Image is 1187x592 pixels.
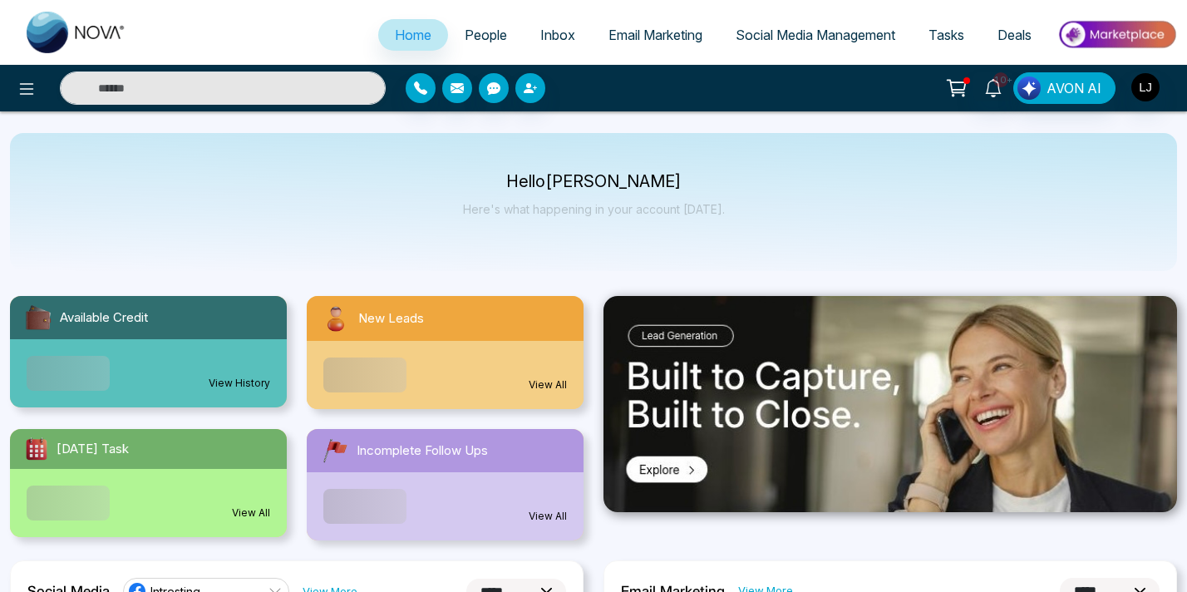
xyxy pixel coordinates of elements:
a: View History [209,376,270,391]
span: [DATE] Task [57,440,129,459]
a: Home [378,19,448,51]
a: People [448,19,524,51]
a: New LeadsView All [297,296,593,409]
a: View All [529,377,567,392]
span: Home [395,27,431,43]
img: Nova CRM Logo [27,12,126,53]
span: Email Marketing [608,27,702,43]
a: Deals [981,19,1048,51]
img: newLeads.svg [320,303,352,334]
span: New Leads [358,309,424,328]
span: Inbox [540,27,575,43]
a: View All [232,506,270,520]
a: Tasks [912,19,981,51]
img: User Avatar [1131,73,1160,101]
span: Deals [997,27,1032,43]
img: todayTask.svg [23,436,50,462]
span: 10+ [993,72,1008,87]
span: Incomplete Follow Ups [357,442,488,461]
img: availableCredit.svg [23,303,53,333]
a: Email Marketing [592,19,719,51]
span: AVON AI [1047,78,1101,98]
p: Hello [PERSON_NAME] [463,175,725,189]
img: Lead Flow [1017,76,1041,100]
a: Inbox [524,19,592,51]
img: Market-place.gif [1056,16,1177,53]
a: Social Media Management [719,19,912,51]
span: Tasks [928,27,964,43]
button: AVON AI [1013,72,1116,104]
a: 10+ [973,72,1013,101]
a: Incomplete Follow UpsView All [297,429,593,540]
span: People [465,27,507,43]
img: . [603,296,1177,512]
p: Here's what happening in your account [DATE]. [463,202,725,216]
a: View All [529,509,567,524]
span: Social Media Management [736,27,895,43]
span: Available Credit [60,308,148,328]
img: followUps.svg [320,436,350,466]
